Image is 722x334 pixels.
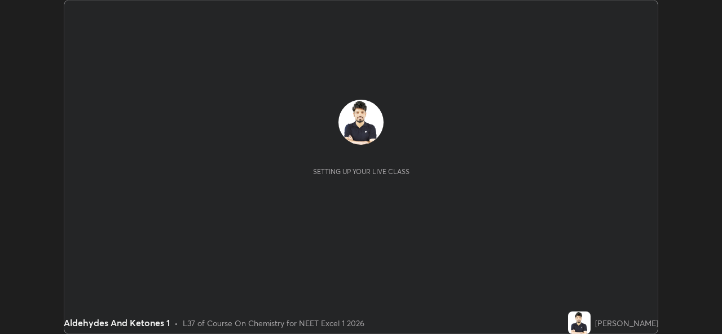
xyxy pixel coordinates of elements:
div: Aldehydes And Ketones 1 [64,316,170,329]
div: Setting up your live class [313,167,410,176]
div: [PERSON_NAME] [595,317,658,329]
div: L37 of Course On Chemistry for NEET Excel 1 2026 [183,317,364,329]
img: ed93aa93ecdd49c4b93ebe84955b18c8.png [568,311,591,334]
img: ed93aa93ecdd49c4b93ebe84955b18c8.png [338,100,384,145]
div: • [174,317,178,329]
